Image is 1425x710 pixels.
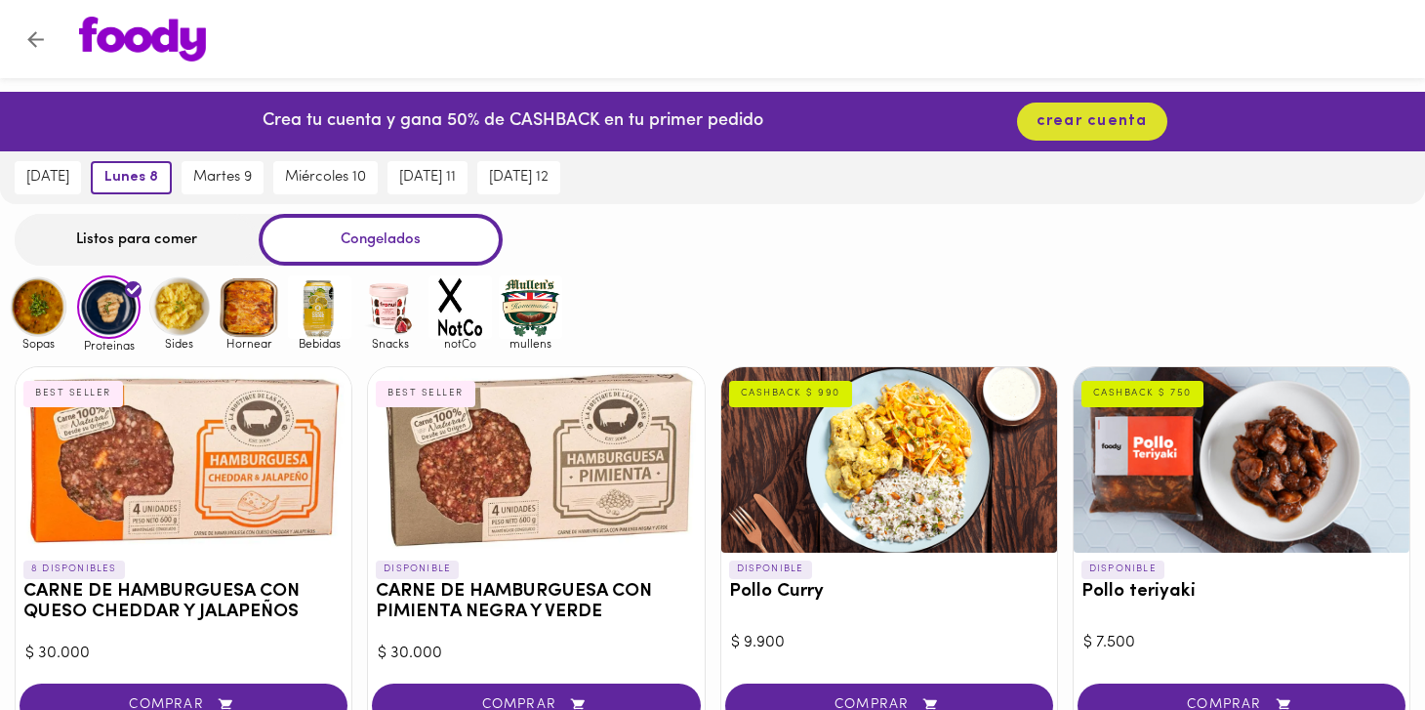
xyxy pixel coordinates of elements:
[77,275,141,339] img: Proteinas
[285,169,366,187] span: miércoles 10
[358,275,422,339] img: Snacks
[218,337,281,350] span: Hornear
[1037,112,1148,131] span: crear cuenta
[23,582,344,623] h3: CARNE DE HAMBURGUESA CON QUESO CHEDDAR Y JALAPEÑOS
[428,275,492,339] img: notCo
[721,367,1057,553] div: Pollo Curry
[731,632,1047,654] div: $ 9.900
[368,367,704,553] div: CARNE DE HAMBURGUESA CON PIMIENTA NEGRA Y VERDE
[104,169,158,187] span: lunes 8
[23,381,123,406] div: BEST SELLER
[499,337,562,350] span: mullens
[7,275,70,339] img: Sopas
[729,561,812,578] p: DISPONIBLE
[376,381,475,406] div: BEST SELLER
[288,337,351,350] span: Bebidas
[218,275,281,339] img: Hornear
[182,161,264,194] button: martes 9
[259,214,503,266] div: Congelados
[1081,582,1402,603] h3: Pollo teriyaki
[378,643,694,665] div: $ 30.000
[147,337,211,350] span: Sides
[263,109,763,135] p: Crea tu cuenta y gana 50% de CASHBACK en tu primer pedido
[25,643,342,665] div: $ 30.000
[489,169,549,187] span: [DATE] 12
[15,161,81,194] button: [DATE]
[193,169,252,187] span: martes 9
[1081,561,1164,578] p: DISPONIBLE
[729,381,852,406] div: CASHBACK $ 990
[7,337,70,350] span: Sopas
[26,169,69,187] span: [DATE]
[399,169,456,187] span: [DATE] 11
[428,337,492,350] span: notCo
[91,161,172,194] button: lunes 8
[729,582,1049,603] h3: Pollo Curry
[1081,381,1203,406] div: CASHBACK $ 750
[477,161,560,194] button: [DATE] 12
[79,17,206,62] img: logo.png
[23,561,125,578] p: 8 DISPONIBLES
[12,16,60,63] button: Volver
[1074,367,1409,553] div: Pollo teriyaki
[376,561,459,578] p: DISPONIBLE
[16,367,351,553] div: CARNE DE HAMBURGUESA CON QUESO CHEDDAR Y JALAPEÑOS
[77,339,141,352] span: Proteinas
[358,337,422,350] span: Snacks
[288,275,351,339] img: Bebidas
[147,275,211,339] img: Sides
[1083,632,1400,654] div: $ 7.500
[15,214,259,266] div: Listos para comer
[1312,597,1405,690] iframe: Messagebird Livechat Widget
[1017,103,1167,141] button: crear cuenta
[499,275,562,339] img: mullens
[387,161,468,194] button: [DATE] 11
[376,582,696,623] h3: CARNE DE HAMBURGUESA CON PIMIENTA NEGRA Y VERDE
[273,161,378,194] button: miércoles 10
